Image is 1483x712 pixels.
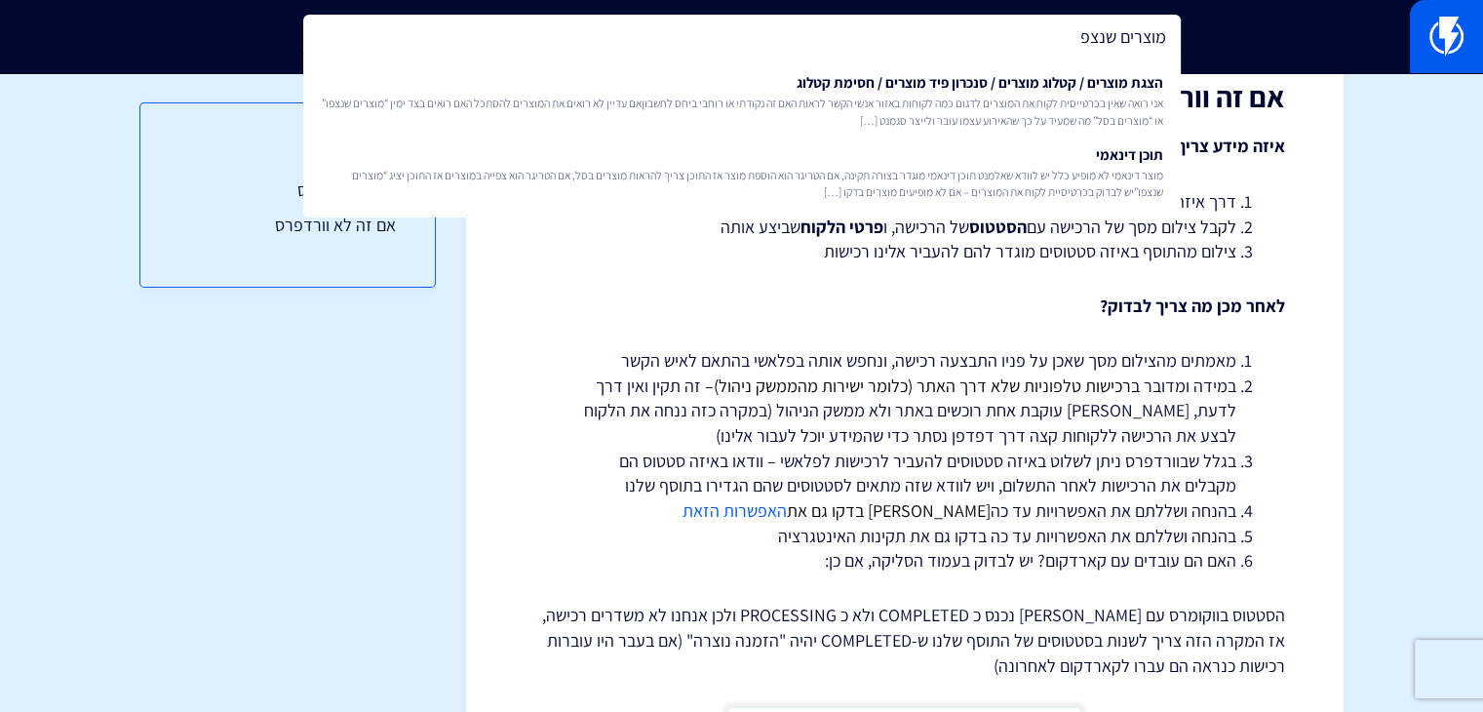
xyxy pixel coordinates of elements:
[787,499,991,522] span: [PERSON_NAME] בדקו גם את
[303,15,1181,59] input: חיפוש מהיר...
[1100,295,1285,317] strong: לאחר מכן מה צריך לבדוק?
[800,216,883,238] strong: פרטי הלקוח
[573,374,1236,449] li: במידה ומדובר ב – זה תקין ואין דרך לדעת, [PERSON_NAME] עוקבת אחת רוכשים באתר ולא ממשק הניהול (במקר...
[714,375,1131,397] span: רכישות טלפוניות שלא דרך האתר (כלומר ישירות מהממשק ניהול)
[573,548,1236,574] li: האם הם עובדים עם קארדקום? יש לבדוק בעמוד הסליקה, אם כן:
[573,524,1236,549] li: בהנחה ושללתם את האפשרויות עד כה בדקו גם את תקינות האינטגרציה
[573,215,1236,240] li: לקבל צילום מסך של הרכישה עם של הרכישה, ו שביצע אותה
[573,239,1236,264] li: צילום מהתוסף באיזה סטטוסים מוגדר להם להעביר אלינו רכישות
[573,189,1236,215] li: דרך איזה התבצעה הרכישה (אשראי/פייפאל/ביט/טלפוני וכו')
[321,95,1163,128] span: אני רואה שאין בכרטייסית לקוח את המוצרים לדגום כמה לקוחות באזור אנשי הקשר לראות האם זה נקודתי או ר...
[313,137,1171,209] a: תוכן דינאמימוצר דינאמי לא מופיע כלל יש לוודא שאלמנט תוכן דינאמי מוגדר בצורה תקינה, אם הטריגר הוא ...
[573,498,1236,524] li: בהנחה ושללתם את האפשרויות עד כה
[573,449,1236,498] li: בגלל שבוורדפרס ניתן לשלוט באיזה סטטוסים להעביר לרכישות לפלאשי – וודאו באיזה סטטוס הם מקבלים את הר...
[179,213,396,238] a: אם זה לא וורדפרס
[179,178,396,203] a: אם זה וורדפרס
[969,216,1027,238] strong: הסטטוס
[525,603,1285,678] p: הסטטוס בווקומרס עם [PERSON_NAME] נכנס כ COMPLETED ולא כ PROCESSING ולכן אנחנו לא משדרים רכישה, אז...
[573,348,1236,374] li: מאמתים מהצילום מסך שאכן על פניו התבצעה רכישה, ונחפש אותה בפלאשי בהתאם לאיש הקשר
[179,142,396,168] h3: תוכן
[683,499,787,522] a: האפשרות הזאת
[321,167,1163,200] span: מוצר דינאמי לא מופיע כלל יש לוודא שאלמנט תוכן דינאמי מוגדר בצורה תקינה, אם הטריגר הוא הוספת מוצר ...
[313,64,1171,137] a: הצגת מוצרים / קטלוג מוצרים / סנכרון פיד מוצרים / חסימת קטלוגאני רואה שאין בכרטייסית לקוח את המוצר...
